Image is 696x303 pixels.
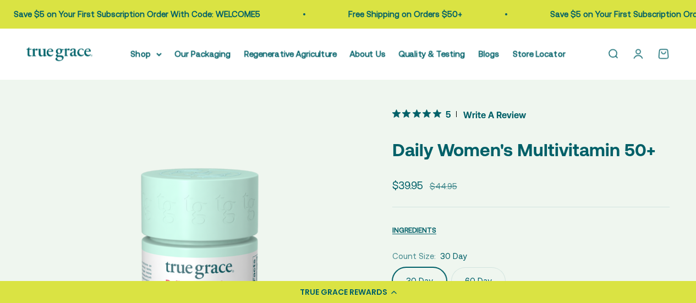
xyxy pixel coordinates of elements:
[300,287,387,298] div: TRUE GRACE REWARDS
[392,106,526,123] button: 5 out 5 stars rating in total 14 reviews. Jump to reviews.
[392,136,670,164] p: Daily Women's Multivitamin 50+
[333,9,447,19] a: Free Shipping on Orders $50+
[131,47,162,60] summary: Shop
[392,226,436,234] span: INGREDIENTS
[399,49,465,58] a: Quality & Testing
[513,49,566,58] a: Store Locator
[392,250,436,263] legend: Count Size:
[446,108,451,119] span: 5
[244,49,337,58] a: Regenerative Agriculture
[392,223,436,236] button: INGREDIENTS
[479,49,500,58] a: Blogs
[392,177,423,194] sale-price: $39.95
[440,250,467,263] span: 30 Day
[463,106,526,123] span: Write A Review
[175,49,231,58] a: Our Packaging
[350,49,386,58] a: About Us
[430,180,457,193] compare-at-price: $44.95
